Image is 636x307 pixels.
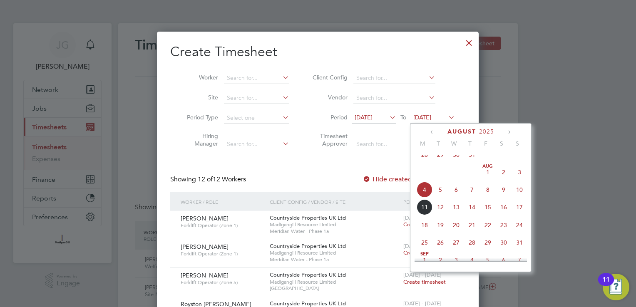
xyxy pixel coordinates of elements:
span: Sep [417,252,432,256]
span: [DATE] - [DATE] [403,214,442,221]
span: 7 [512,252,527,268]
span: 16 [496,199,512,215]
span: Countryside Properties UK Ltd [270,243,346,250]
span: 22 [480,217,496,233]
span: Create timesheet [403,221,446,228]
span: 28 [464,235,480,250]
span: Meridian Water - Phase 1a [270,256,399,263]
span: 3 [512,164,527,180]
span: T [462,140,478,147]
span: 11 [417,199,432,215]
span: 30 [496,235,512,250]
span: 30 [448,147,464,163]
span: 3 [448,252,464,268]
label: Hiring Manager [181,132,218,147]
input: Search for... [224,139,289,150]
label: Timesheet Approver [310,132,348,147]
span: Madigangill Resource Limited [270,279,399,285]
span: [PERSON_NAME] [181,215,229,222]
span: 14 [464,199,480,215]
span: 18 [417,217,432,233]
span: 26 [432,235,448,250]
span: F [478,140,494,147]
span: 25 [417,235,432,250]
span: 20 [448,217,464,233]
span: 1 [417,252,432,268]
span: [DATE] - [DATE] [403,243,442,250]
label: Hide created timesheets [363,175,447,183]
label: Period Type [181,114,218,121]
span: 24 [512,217,527,233]
span: M [415,140,430,147]
span: 12 Workers [198,175,246,183]
span: [DATE] [413,114,431,121]
label: Period [310,114,348,121]
span: 23 [496,217,512,233]
div: Client Config / Vendor / Site [268,192,401,211]
span: Madigangill Resource Limited [270,250,399,256]
span: 4 [464,252,480,268]
span: S [509,140,525,147]
span: August [447,128,476,135]
label: Worker [181,74,218,81]
span: 5 [432,182,448,198]
span: Countryside Properties UK Ltd [270,271,346,278]
label: Site [181,94,218,101]
div: 11 [602,280,610,290]
input: Select one [224,112,289,124]
span: 28 [417,147,432,163]
span: Countryside Properties UK Ltd [270,214,346,221]
span: [DATE] - [DATE] [403,271,442,278]
span: 29 [480,235,496,250]
span: [PERSON_NAME] [181,243,229,250]
span: [DATE] [355,114,373,121]
span: 29 [432,147,448,163]
input: Search for... [224,92,289,104]
span: 10 [512,182,527,198]
span: 6 [496,252,512,268]
input: Search for... [353,139,435,150]
span: 9 [496,182,512,198]
span: 15 [480,199,496,215]
label: Vendor [310,94,348,101]
button: Open Resource Center, 11 new notifications [603,274,629,300]
span: 17 [512,199,527,215]
span: 1 [480,164,496,180]
input: Search for... [353,92,435,104]
span: 19 [432,217,448,233]
span: 4 [417,182,432,198]
span: 21 [464,217,480,233]
span: 6 [448,182,464,198]
span: Forklift Operator (Zone 5) [181,279,263,286]
span: 7 [464,182,480,198]
div: Worker / Role [179,192,268,211]
div: Period [401,192,457,211]
span: [PERSON_NAME] [181,272,229,279]
span: 12 [432,199,448,215]
span: 2 [496,164,512,180]
span: [DATE] - [DATE] [403,300,442,307]
h2: Create Timesheet [170,43,465,61]
span: 12 of [198,175,213,183]
span: W [446,140,462,147]
span: 5 [480,252,496,268]
span: [GEOGRAPHIC_DATA] [270,285,399,292]
span: To [398,112,409,123]
span: Countryside Properties UK Ltd [270,300,346,307]
div: Showing [170,175,248,184]
span: Meridian Water - Phase 1a [270,228,399,235]
span: 31 [512,235,527,250]
span: 13 [448,199,464,215]
span: 31 [464,147,480,163]
span: Aug [480,164,496,168]
span: 2 [432,252,448,268]
label: Client Config [310,74,348,81]
input: Search for... [224,72,289,84]
span: Forklift Operator (Zone 1) [181,222,263,229]
span: 2025 [479,128,494,135]
span: Forklift Operator (Zone 1) [181,250,263,257]
input: Search for... [353,72,435,84]
span: Madigangill Resource Limited [270,221,399,228]
span: Create timesheet [403,278,446,285]
span: Create timesheet [403,249,446,256]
